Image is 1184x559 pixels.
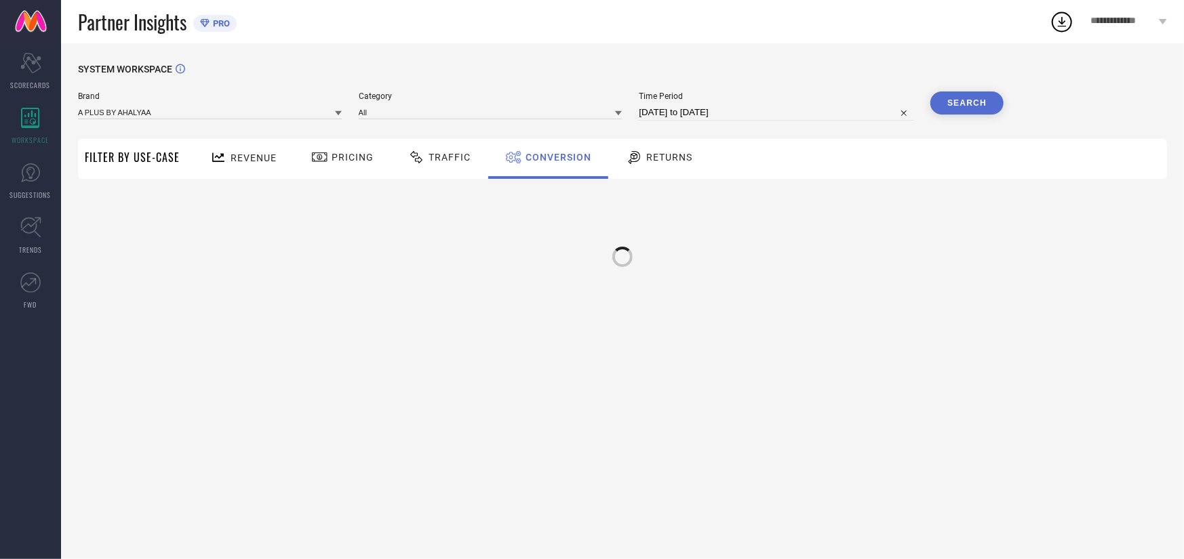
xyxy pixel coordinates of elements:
span: SUGGESTIONS [10,190,52,200]
span: Filter By Use-Case [85,149,180,165]
button: Search [930,91,1004,115]
span: Time Period [639,91,913,101]
span: TRENDS [19,245,42,255]
span: SCORECARDS [11,80,51,90]
span: Traffic [429,152,471,163]
span: Pricing [332,152,374,163]
span: Conversion [526,152,591,163]
span: Returns [646,152,692,163]
span: Brand [78,91,342,101]
input: Select time period [639,104,913,121]
span: Category [359,91,623,101]
span: Revenue [231,152,277,163]
div: Open download list [1050,9,1074,34]
span: FWD [24,299,37,310]
span: PRO [210,18,230,28]
span: Partner Insights [78,8,186,36]
span: SYSTEM WORKSPACE [78,64,172,75]
span: WORKSPACE [12,135,50,145]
